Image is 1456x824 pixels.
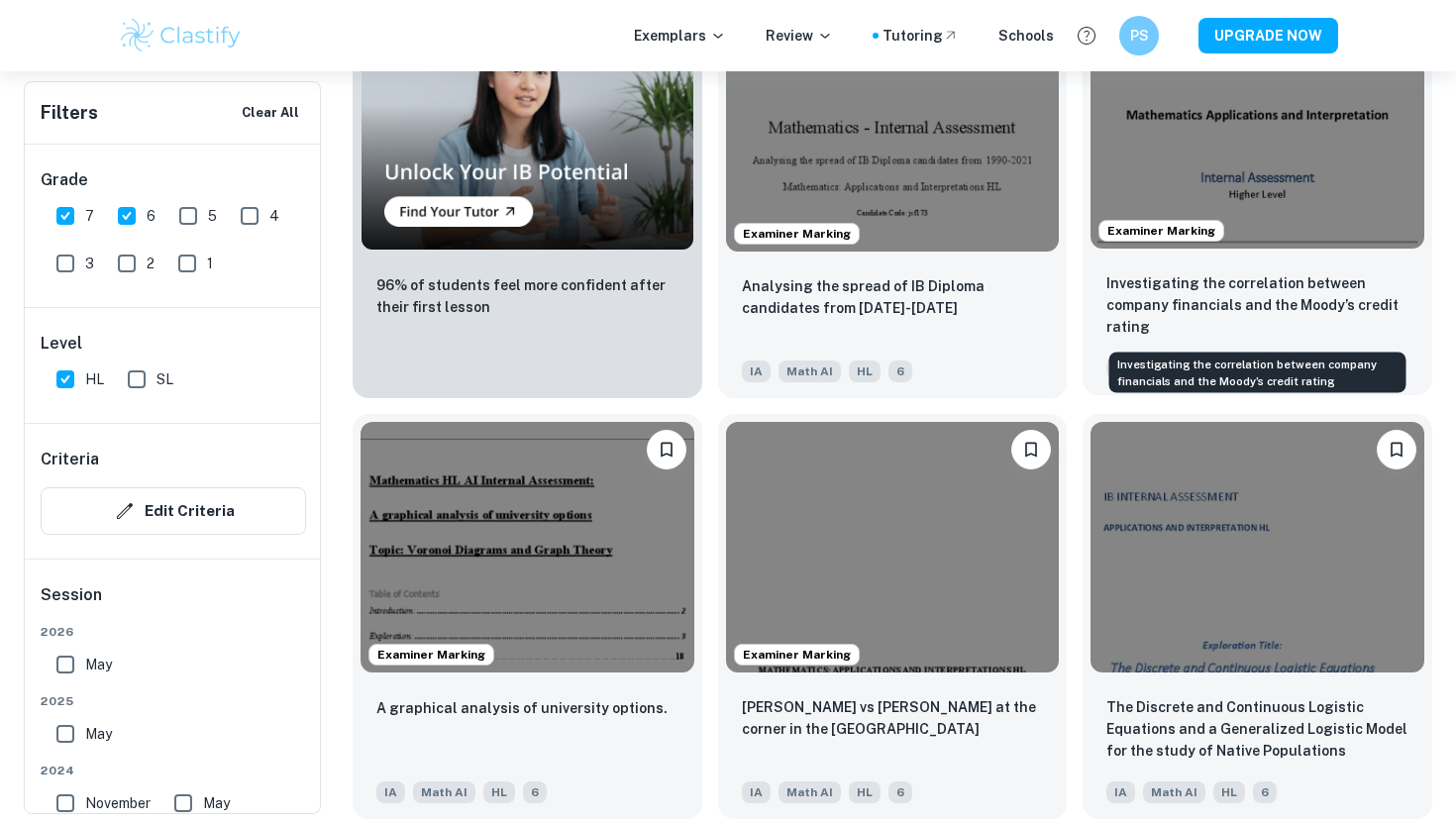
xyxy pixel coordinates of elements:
img: Math AI IA example thumbnail: Analysing the spread of IB Diploma candi [726,2,1060,252]
span: Examiner Marking [735,225,859,243]
h6: Level [41,332,306,356]
span: May [203,792,230,814]
h6: Filters [41,99,98,127]
p: Exemplars [634,25,726,47]
a: Tutoring [883,25,959,47]
button: Bookmark [1011,430,1051,469]
span: IA [376,781,405,803]
p: Investigating the correlation between company financials and the Moody’s credit rating [1106,272,1408,338]
span: 1 [207,253,213,274]
span: IA [742,360,771,382]
span: HL [849,781,881,803]
button: Edit Criteria [41,487,306,535]
span: 5 [208,205,217,227]
span: IA [742,781,771,803]
span: Math AI [1143,781,1205,803]
span: Examiner Marking [1099,222,1223,240]
span: 2 [147,253,155,274]
span: HL [1213,781,1245,803]
span: Math AI [779,781,841,803]
span: IA [1106,781,1135,803]
span: May [85,654,112,675]
span: HL [483,781,515,803]
h6: Criteria [41,448,99,471]
span: Examiner Marking [735,646,859,664]
span: HL [85,368,104,390]
p: Analysing the spread of IB Diploma candidates from 1990-2021 [742,275,1044,319]
span: 2026 [41,623,306,641]
span: 3 [85,253,94,274]
span: SL [156,368,173,390]
button: UPGRADE NOW [1198,18,1338,53]
span: Math AI [779,360,841,382]
span: 7 [85,205,94,227]
p: Max Verstappen vs Charles Leclerc at the corner in the F1 circuit [742,696,1044,740]
span: 2024 [41,762,306,779]
p: Review [766,25,833,47]
h6: Session [41,583,306,623]
span: HL [849,360,881,382]
span: 6 [1253,781,1277,803]
span: 6 [523,781,547,803]
img: Clastify logo [118,16,244,55]
h6: Grade [41,168,306,192]
span: 6 [888,781,912,803]
button: Help and Feedback [1070,19,1103,52]
button: Bookmark [1377,430,1416,469]
span: 4 [269,205,279,227]
button: PS [1119,16,1159,55]
span: Examiner Marking [369,646,493,664]
span: May [85,723,112,745]
span: Math AI [413,781,475,803]
h6: PS [1128,25,1151,47]
button: Clear All [237,98,304,128]
img: Thumbnail [361,2,694,251]
p: 96% of students feel more confident after their first lesson [376,274,678,318]
img: Math AI IA example thumbnail: A graphical analysis of university optio [361,422,694,671]
span: 6 [147,205,156,227]
span: 2025 [41,692,306,710]
img: Math AI IA example thumbnail: Max Verstappen vs Charles Leclerc at the [726,422,1060,671]
div: Investigating the correlation between company financials and the Moody’s credit rating [1109,353,1406,393]
img: Math AI IA example thumbnail: The Discrete and Continuous Logistic Equ [1091,422,1424,671]
a: Examiner MarkingBookmarkA graphical analysis of university options. IAMath AIHL6 [353,414,702,818]
p: The Discrete and Continuous Logistic Equations and a Generalized Logistic Model for the study of ... [1106,696,1408,762]
a: BookmarkThe Discrete and Continuous Logistic Equations and a Generalized Logistic Model for the s... [1083,414,1432,818]
button: Bookmark [647,430,686,469]
span: November [85,792,151,814]
a: Schools [998,25,1054,47]
span: 6 [888,360,912,382]
a: Examiner MarkingBookmarkMax Verstappen vs Charles Leclerc at the corner in the F1 circuitIAMath A... [718,414,1068,818]
p: A graphical analysis of university options. [376,697,668,719]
